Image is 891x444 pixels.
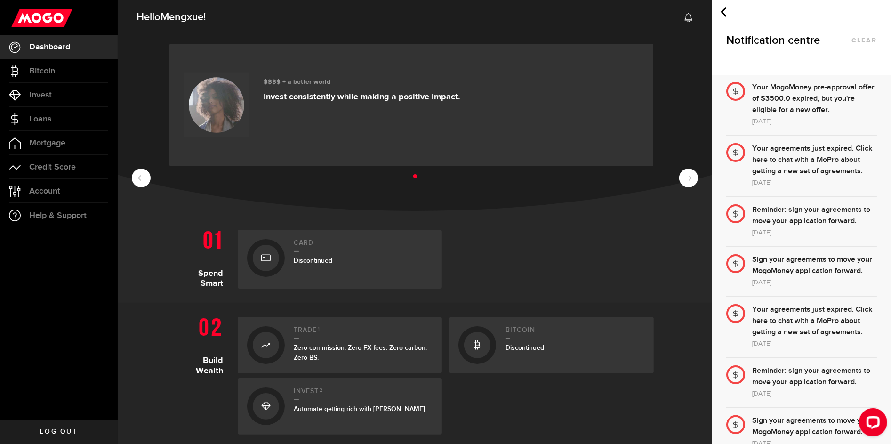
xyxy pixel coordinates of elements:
[29,139,65,147] span: Mortgage
[726,33,820,48] span: Notification centre
[851,404,891,444] iframe: LiveChat chat widget
[29,115,51,123] span: Loans
[752,227,877,238] div: [DATE]
[752,277,877,288] div: [DATE]
[294,405,425,413] span: Automate getting rich with [PERSON_NAME]
[449,317,654,373] a: BitcoinDiscontinued
[136,8,206,27] span: Hello !
[752,254,877,277] div: Sign your agreements to move your MogoMoney application forward.
[161,11,203,24] span: Mengxue
[29,187,60,195] span: Account
[294,387,433,400] h2: Invest
[752,415,877,438] div: Sign your agreements to move your MogoMoney application forward.
[752,388,877,399] div: [DATE]
[752,204,877,227] div: Reminder: sign your agreements to move your application forward.
[294,257,333,265] span: Discontinued
[29,67,55,75] span: Bitcoin
[851,37,877,44] button: clear
[506,326,644,339] h2: Bitcoin
[320,387,323,393] sup: 2
[40,428,77,435] span: Log out
[264,92,460,102] p: Invest consistently while making a positive impact.
[752,304,877,338] div: Your agreements just expired. Click here to chat with a MoPro about getting a new set of agreements.
[752,116,877,127] div: [DATE]
[177,225,231,289] h1: Spend Smart
[238,317,442,373] a: Trade1Zero commission. Zero FX fees. Zero carbon. Zero BS.
[752,177,877,188] div: [DATE]
[294,326,433,339] h2: Trade
[177,312,231,435] h1: Build Wealth
[752,365,877,388] div: Reminder: sign your agreements to move your application forward.
[238,230,442,289] a: CardDiscontinued
[752,338,877,349] div: [DATE]
[29,43,70,51] span: Dashboard
[169,44,653,166] a: $$$$ + a better world Invest consistently while making a positive impact.
[294,239,433,252] h2: Card
[752,143,877,177] div: Your agreements just expired. Click here to chat with a MoPro about getting a new set of agreements.
[318,326,321,332] sup: 1
[752,82,877,116] div: Your MogoMoney pre-approval offer of $3500.0 expired, but you're eligible for a new offer.
[29,91,52,99] span: Invest
[29,211,87,220] span: Help & Support
[506,344,544,352] span: Discontinued
[29,163,76,171] span: Credit Score
[294,344,427,362] span: Zero commission. Zero FX fees. Zero carbon. Zero BS.
[238,378,442,435] a: Invest2Automate getting rich with [PERSON_NAME]
[264,78,460,86] h3: $$$$ + a better world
